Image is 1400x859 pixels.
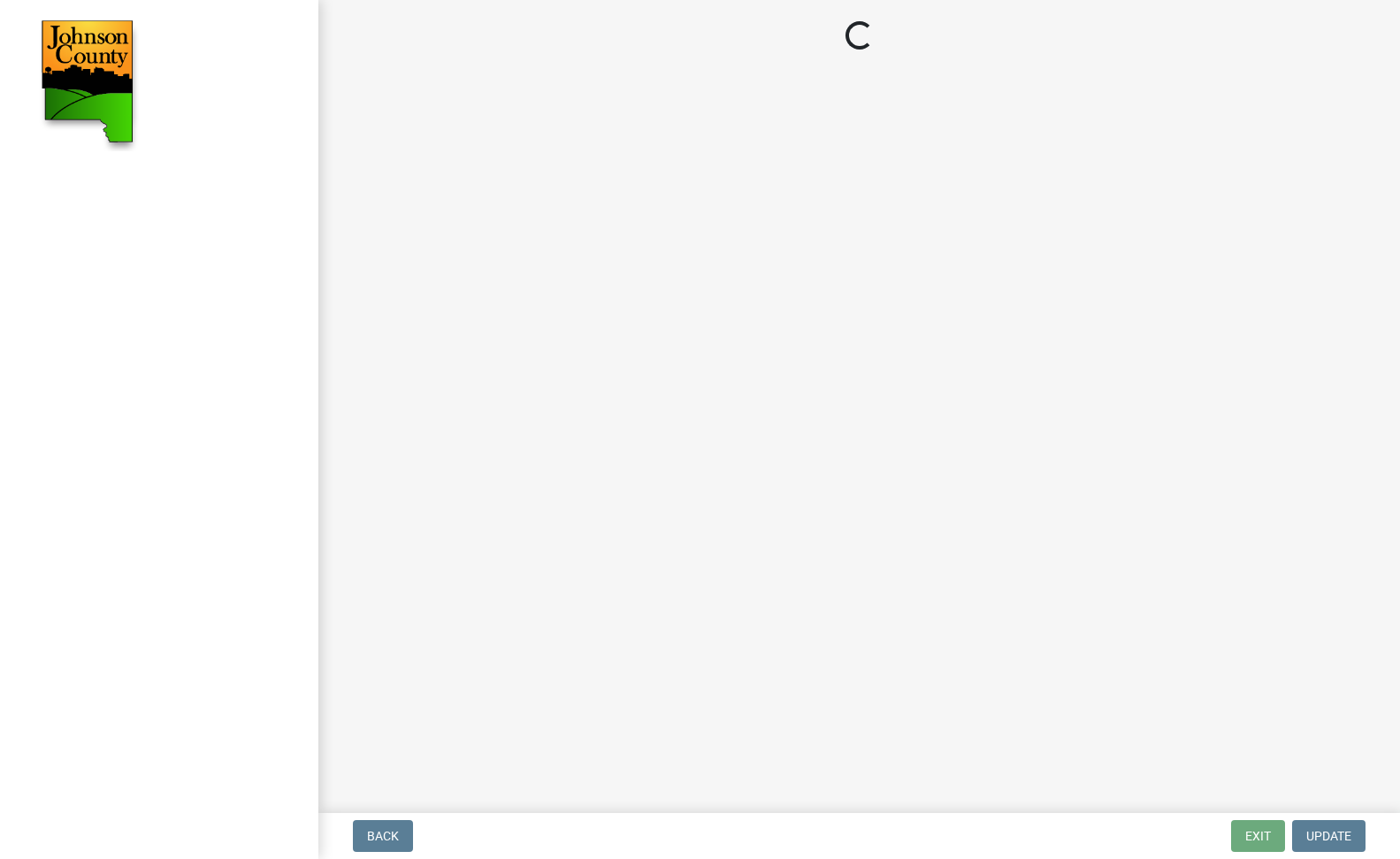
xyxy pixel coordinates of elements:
[1292,820,1366,852] button: Update
[35,19,139,151] img: Johnson County, Iowa
[353,820,413,852] button: Back
[1231,820,1285,852] button: Exit
[1306,829,1351,843] span: Update
[367,829,399,843] span: Back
